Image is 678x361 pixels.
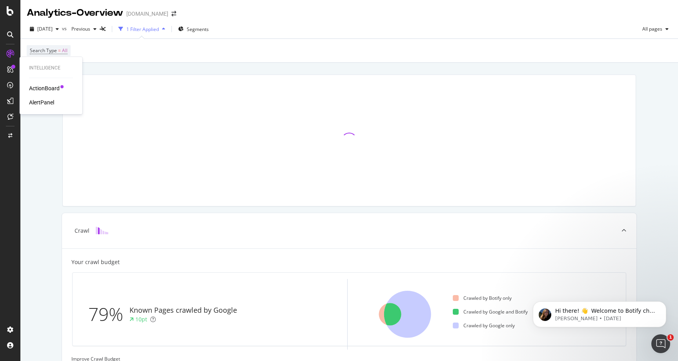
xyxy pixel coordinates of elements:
span: Segments [187,26,209,33]
div: Crawled by Google and Botify [453,308,528,315]
button: All pages [639,23,672,35]
div: Crawl [75,227,89,235]
iframe: Intercom live chat [651,334,670,353]
div: Crawled by Botify only [453,295,512,301]
button: Previous [68,23,100,35]
div: 79% [88,301,129,327]
span: All [62,45,67,56]
div: Crawled by Google only [453,322,515,329]
div: Known Pages crawled by Google [129,305,237,315]
span: Search Type [30,47,57,54]
span: 1 [667,334,674,341]
a: AlertPanel [29,98,54,106]
button: [DATE] [27,23,62,35]
div: Analytics - Overview [27,6,123,20]
span: All pages [639,26,662,32]
a: ActionBoard [29,84,60,92]
div: 10pt [135,315,147,323]
div: arrow-right-arrow-left [171,11,176,16]
span: Previous [68,26,90,32]
div: [DOMAIN_NAME] [126,10,168,18]
span: 2025 Oct. 10th [37,26,53,32]
div: Intelligence [29,65,73,71]
div: Your crawl budget [71,258,120,266]
span: vs [62,25,68,32]
img: block-icon [96,227,108,234]
span: Hi there! 👋 Welcome to Botify chat support! Have a question? Reply to this message and our team w... [34,23,134,60]
div: 1 Filter Applied [126,26,159,33]
span: = [58,47,61,54]
iframe: Intercom notifications message [521,285,678,340]
p: Message from Laura, sent 3w ago [34,30,135,37]
button: 1 Filter Applied [115,23,168,35]
button: Segments [175,23,212,35]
